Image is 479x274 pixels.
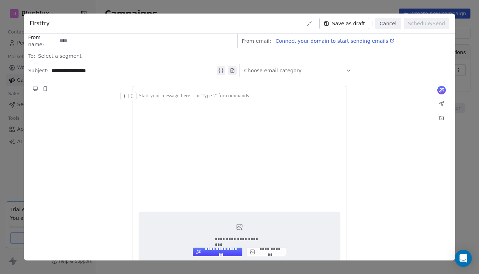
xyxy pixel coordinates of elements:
[38,52,82,60] span: Select a segment
[455,250,472,267] div: Open Intercom Messenger
[273,37,395,45] a: Connect your domain to start sending emails
[319,18,370,29] button: Save as draft
[275,38,388,44] span: Connect your domain to start sending emails
[375,18,401,29] button: Cancel
[28,52,35,60] span: To:
[28,34,57,48] span: From name:
[28,67,48,76] span: Subject:
[244,67,302,74] span: Choose email category
[404,18,449,29] button: Schedule/Send
[242,37,271,45] span: From email:
[30,19,50,28] span: Firsttry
